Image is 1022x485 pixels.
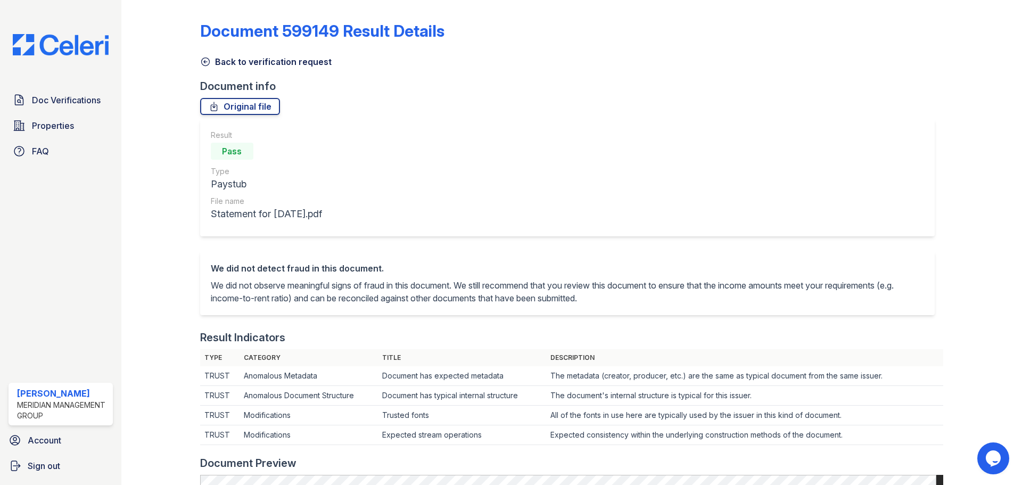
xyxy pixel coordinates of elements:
span: FAQ [32,145,49,158]
td: Modifications [240,406,378,425]
a: Back to verification request [200,55,332,68]
td: TRUST [200,386,240,406]
div: We did not detect fraud in this document. [211,262,924,275]
td: Anomalous Document Structure [240,386,378,406]
div: File name [211,196,322,207]
th: Type [200,349,240,366]
th: Title [378,349,546,366]
div: Pass [211,143,253,160]
td: The metadata (creator, producer, etc.) are the same as typical document from the same issuer. [546,366,943,386]
div: Meridian Management Group [17,400,109,421]
td: Expected stream operations [378,425,546,445]
span: Properties [32,119,74,132]
td: The document's internal structure is typical for this issuer. [546,386,943,406]
a: Sign out [4,455,117,476]
span: Account [28,434,61,447]
div: Statement for [DATE].pdf [211,207,322,221]
td: All of the fonts in use here are typically used by the issuer in this kind of document. [546,406,943,425]
a: Original file [200,98,280,115]
a: Document 599149 Result Details [200,21,444,40]
img: CE_Logo_Blue-a8612792a0a2168367f1c8372b55b34899dd931a85d93a1a3d3e32e68fde9ad4.png [4,34,117,55]
td: Anomalous Metadata [240,366,378,386]
td: Expected consistency within the underlying construction methods of the document. [546,425,943,445]
a: Properties [9,115,113,136]
a: Account [4,430,117,451]
div: Document info [200,79,943,94]
p: We did not observe meaningful signs of fraud in this document. We still recommend that you review... [211,279,924,305]
div: Document Preview [200,456,296,471]
td: TRUST [200,425,240,445]
iframe: chat widget [977,442,1011,474]
div: Result Indicators [200,330,285,345]
th: Category [240,349,378,366]
div: Paystub [211,177,322,192]
td: Document has typical internal structure [378,386,546,406]
div: [PERSON_NAME] [17,387,109,400]
div: Result [211,130,322,141]
td: TRUST [200,406,240,425]
span: Sign out [28,459,60,472]
td: Document has expected metadata [378,366,546,386]
a: FAQ [9,141,113,162]
td: Modifications [240,425,378,445]
th: Description [546,349,943,366]
span: Doc Verifications [32,94,101,106]
a: Doc Verifications [9,89,113,111]
td: Trusted fonts [378,406,546,425]
td: TRUST [200,366,240,386]
div: Type [211,166,322,177]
